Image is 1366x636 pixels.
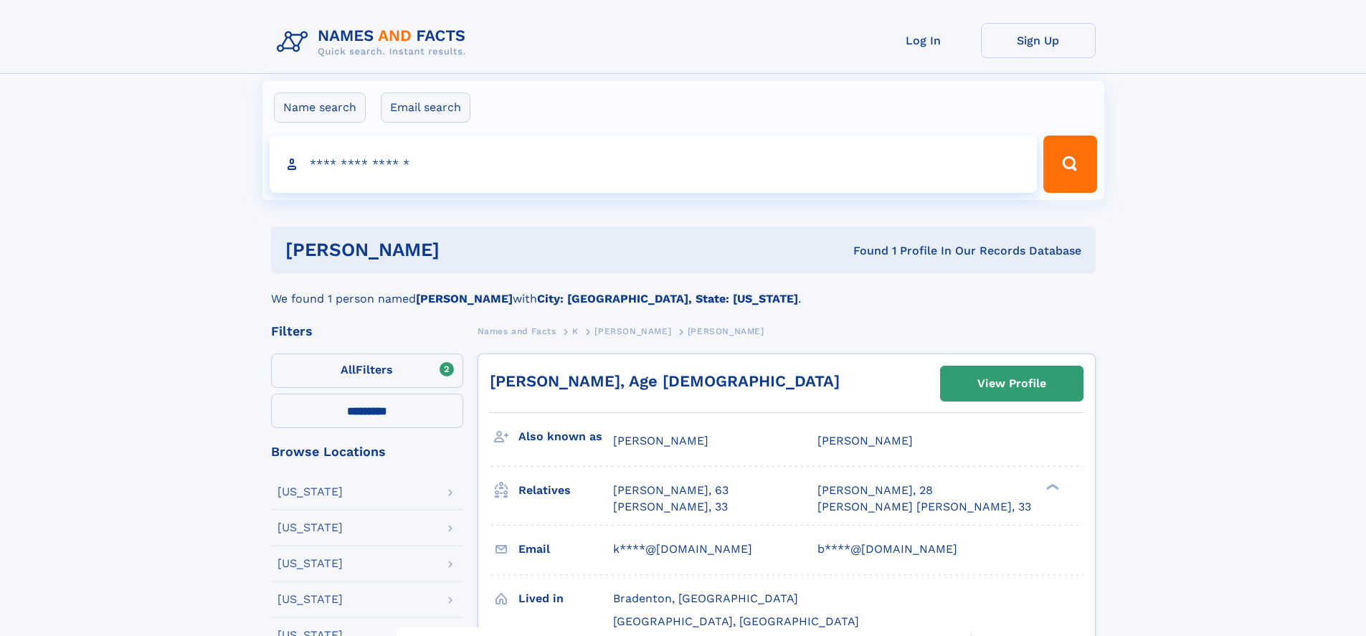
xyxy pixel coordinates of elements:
[594,326,671,336] span: [PERSON_NAME]
[613,499,728,515] a: [PERSON_NAME], 33
[981,23,1096,58] a: Sign Up
[285,241,647,259] h1: [PERSON_NAME]
[613,483,729,498] a: [PERSON_NAME], 63
[278,486,343,498] div: [US_STATE]
[688,326,764,336] span: [PERSON_NAME]
[613,434,708,447] span: [PERSON_NAME]
[817,483,933,498] a: [PERSON_NAME], 28
[490,372,840,390] a: [PERSON_NAME], Age [DEMOGRAPHIC_DATA]
[278,558,343,569] div: [US_STATE]
[518,587,613,611] h3: Lived in
[381,92,470,123] label: Email search
[518,537,613,561] h3: Email
[518,478,613,503] h3: Relatives
[572,322,579,340] a: K
[866,23,981,58] a: Log In
[537,292,798,305] b: City: [GEOGRAPHIC_DATA], State: [US_STATE]
[271,325,463,338] div: Filters
[518,424,613,449] h3: Also known as
[270,136,1038,193] input: search input
[278,522,343,533] div: [US_STATE]
[572,326,579,336] span: K
[817,499,1031,515] a: [PERSON_NAME] [PERSON_NAME], 33
[613,614,859,628] span: [GEOGRAPHIC_DATA], [GEOGRAPHIC_DATA]
[1043,483,1060,492] div: ❯
[271,445,463,458] div: Browse Locations
[278,594,343,605] div: [US_STATE]
[271,273,1096,308] div: We found 1 person named with .
[613,592,798,605] span: Bradenton, [GEOGRAPHIC_DATA]
[817,434,913,447] span: [PERSON_NAME]
[274,92,366,123] label: Name search
[941,366,1083,401] a: View Profile
[271,23,478,62] img: Logo Names and Facts
[646,243,1081,259] div: Found 1 Profile In Our Records Database
[1043,136,1096,193] button: Search Button
[478,322,556,340] a: Names and Facts
[271,353,463,388] label: Filters
[416,292,513,305] b: [PERSON_NAME]
[341,363,356,376] span: All
[977,367,1046,400] div: View Profile
[594,322,671,340] a: [PERSON_NAME]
